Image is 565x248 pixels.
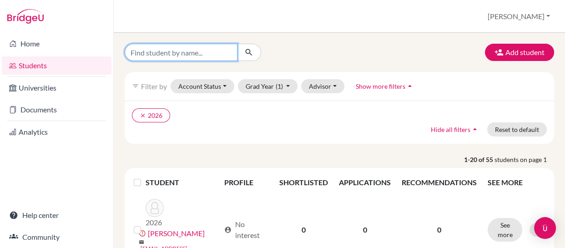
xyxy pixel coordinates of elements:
[7,9,44,24] img: Bridge-U
[464,155,494,164] strong: 1-20 of 55
[423,122,487,137] button: Hide all filtersarrow_drop_up
[2,35,111,53] a: Home
[2,56,111,75] a: Students
[132,108,170,122] button: clear2026
[140,112,146,119] i: clear
[141,82,167,91] span: Filter by
[274,172,333,193] th: SHORTLISTED
[534,217,556,239] div: Open Intercom Messenger
[171,79,234,93] button: Account Status
[333,172,396,193] th: APPLICATIONS
[396,172,482,193] th: RECOMMENDATIONS
[482,172,550,193] th: SEE MORE
[494,155,554,164] span: students on page 1
[2,228,111,246] a: Community
[224,219,268,241] div: No interest
[485,44,554,61] button: Add student
[2,79,111,97] a: Universities
[224,226,232,233] span: account_circle
[219,172,274,193] th: PROFILE
[125,44,237,61] input: Find student by name...
[148,228,205,239] a: [PERSON_NAME]
[402,224,477,235] p: 0
[348,79,422,93] button: Show more filtersarrow_drop_up
[484,8,554,25] button: [PERSON_NAME]
[238,79,298,93] button: Grad Year(1)
[301,79,344,93] button: Advisor
[488,218,522,242] button: See more
[146,199,164,217] img: Alleman, Elise
[487,122,547,137] button: Reset to default
[139,239,144,245] span: mail
[146,217,164,228] p: 2026
[2,123,111,141] a: Analytics
[132,82,139,90] i: filter_list
[356,82,405,90] span: Show more filters
[431,126,470,133] span: Hide all filters
[2,101,111,119] a: Documents
[146,172,219,193] th: STUDENT
[405,81,414,91] i: arrow_drop_up
[470,125,479,134] i: arrow_drop_up
[276,82,283,90] span: (1)
[2,206,111,224] a: Help center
